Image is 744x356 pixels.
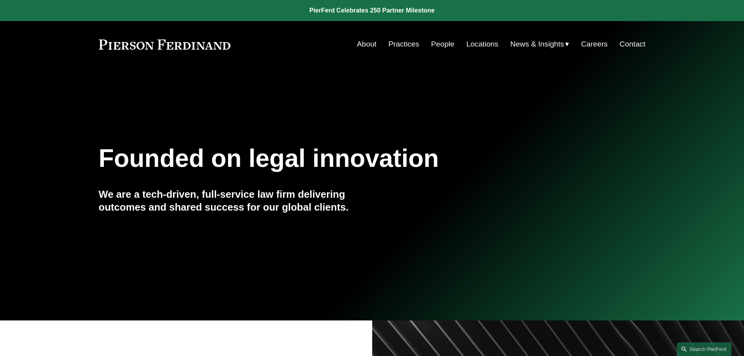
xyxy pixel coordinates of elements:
a: Careers [581,37,608,52]
a: People [431,37,455,52]
a: Search this site [677,342,732,356]
a: Contact [619,37,645,52]
a: About [357,37,376,52]
h4: We are a tech-driven, full-service law firm delivering outcomes and shared success for our global... [99,188,372,213]
h1: Founded on legal innovation [99,144,555,173]
a: folder dropdown [510,37,569,52]
a: Locations [466,37,498,52]
span: News & Insights [510,38,564,51]
a: Practices [388,37,419,52]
